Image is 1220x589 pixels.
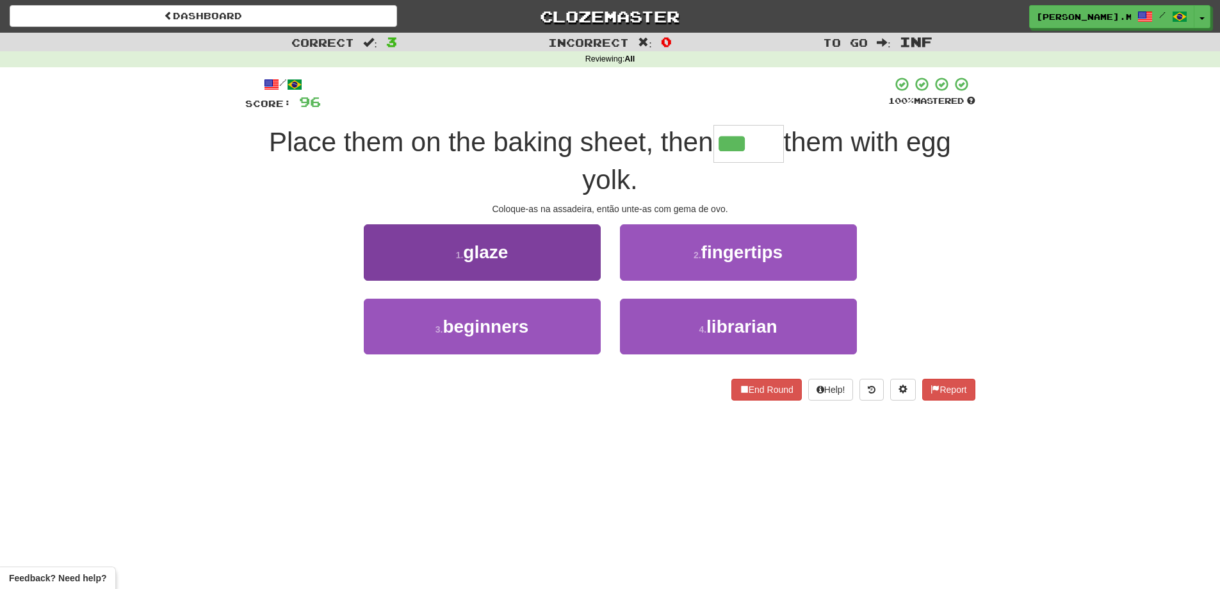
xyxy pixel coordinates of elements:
span: 100 % [888,95,914,106]
span: Open feedback widget [9,572,106,585]
span: To go [823,36,868,49]
span: Inf [900,34,932,49]
div: Mastered [888,95,975,107]
span: / [1159,10,1166,19]
span: Score: [245,98,291,109]
span: Incorrect [548,36,629,49]
button: 3.beginners [364,299,601,354]
button: Round history (alt+y) [859,379,884,401]
span: Place them on the baking sheet, then [269,127,713,157]
span: 96 [299,94,321,110]
span: 0 [661,34,672,49]
small: 2 . [694,250,701,260]
small: 3 . [435,324,443,335]
span: Correct [291,36,354,49]
span: glaze [463,242,508,262]
small: 4 . [699,324,706,335]
button: End Round [731,379,802,401]
span: librarian [706,317,777,336]
button: Report [922,379,975,401]
span: fingertips [701,242,783,262]
button: Help! [808,379,854,401]
strong: All [624,54,635,63]
div: Coloque-as na assadeira, então unte-as com gema de ovo. [245,203,975,215]
span: [PERSON_NAME].morais [1036,11,1131,22]
span: : [363,37,377,48]
span: them with egg yolk. [582,127,951,195]
a: Clozemaster [416,5,804,28]
div: / [245,76,321,92]
button: 2.fingertips [620,224,857,280]
a: [PERSON_NAME].morais / [1029,5,1194,28]
a: Dashboard [10,5,397,27]
span: : [877,37,891,48]
span: : [638,37,652,48]
span: 3 [386,34,397,49]
small: 1 . [456,250,464,260]
span: beginners [443,317,528,336]
button: 1.glaze [364,224,601,280]
button: 4.librarian [620,299,857,354]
